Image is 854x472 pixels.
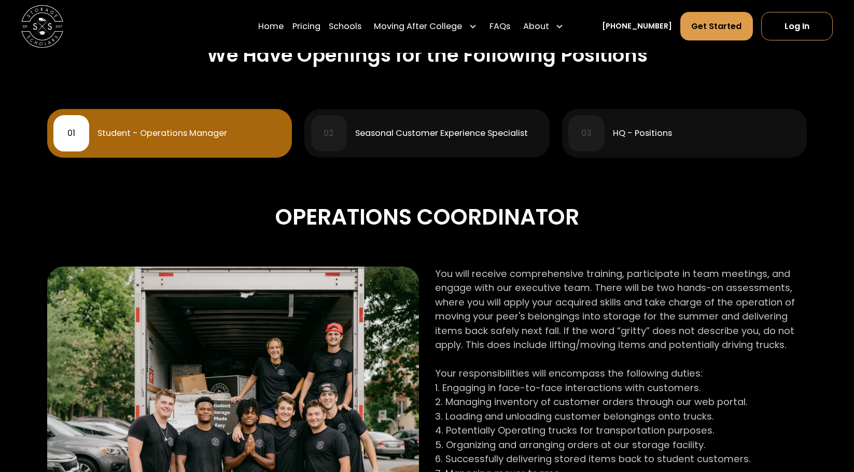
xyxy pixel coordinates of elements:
[370,11,481,41] div: Moving After College
[355,129,528,137] div: Seasonal Customer Experience Specialist
[47,200,807,235] div: Operations Coordinator
[292,11,320,41] a: Pricing
[21,5,63,47] a: home
[519,11,568,41] div: About
[67,129,75,137] div: 01
[489,11,510,41] a: FAQs
[613,129,672,137] div: HQ - Positions
[258,11,284,41] a: Home
[374,20,462,33] div: Moving After College
[602,21,672,32] a: [PHONE_NUMBER]
[324,129,334,137] div: 02
[207,44,648,67] h2: We Have Openings for the Following Positions
[581,129,592,137] div: 03
[97,129,227,137] div: Student - Operations Manager
[329,11,361,41] a: Schools
[761,12,833,40] a: Log In
[523,20,549,33] div: About
[680,12,753,40] a: Get Started
[21,5,63,47] img: Storage Scholars main logo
